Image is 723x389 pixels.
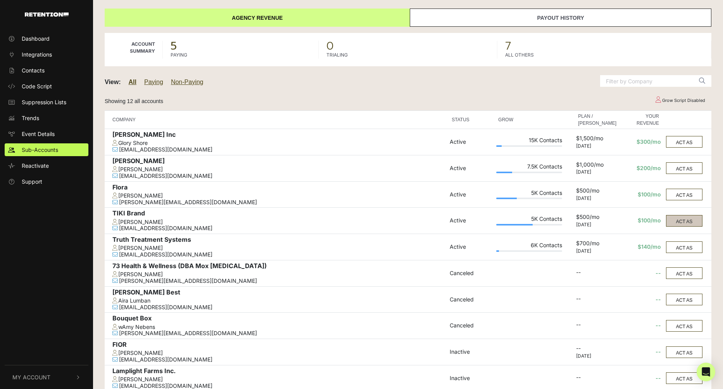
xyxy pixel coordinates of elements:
a: Event Details [5,127,88,140]
span: 7 [505,41,704,52]
button: ACT AS [666,162,702,174]
div: [EMAIL_ADDRESS][DOMAIN_NAME] [112,251,446,258]
a: Support [5,175,88,188]
div: [PERSON_NAME] [112,157,446,166]
div: [DATE] [576,196,618,201]
button: ACT AS [666,241,702,253]
th: COMPANY [105,111,448,129]
div: $500/mo [576,188,618,196]
th: STATUS [448,111,494,129]
div: [DATE] [576,222,618,227]
div: Plan Usage: 4% [496,250,562,252]
span: Event Details [22,130,55,138]
div: [DATE] [576,248,618,254]
div: Bouquet Box [112,315,446,324]
button: ACT AS [666,189,702,200]
div: [PERSON_NAME][EMAIL_ADDRESS][DOMAIN_NAME] [112,278,446,284]
div: [DATE] [576,169,618,175]
a: Payout History [410,9,711,27]
div: -- [576,345,618,353]
td: Canceled [448,286,494,313]
div: $700/mo [576,240,618,248]
div: [PERSON_NAME] Best [112,289,446,298]
button: My Account [5,365,88,389]
div: Plan Usage: 55% [496,224,562,225]
div: 7.5K Contacts [496,164,562,172]
td: Grow Script Disabled [648,94,711,107]
a: Agency Revenue [105,9,410,27]
div: [PERSON_NAME] [112,350,446,356]
div: TIKI Brand [112,210,446,219]
div: Truth Treatment Systems [112,236,446,245]
label: TRIALING [326,52,348,59]
span: Suppression Lists [22,98,66,106]
a: Reactivate [5,159,88,172]
button: ACT AS [666,294,702,305]
div: Plan Usage: 24% [496,172,562,173]
a: Integrations [5,48,88,61]
td: -- [620,260,663,286]
div: [PERSON_NAME] [112,376,446,383]
button: ACT AS [666,320,702,332]
td: Active [448,208,494,234]
td: Canceled [448,313,494,339]
td: Active [448,234,494,260]
td: Active [448,129,494,155]
div: [DATE] [576,353,618,359]
span: Code Script [22,82,52,90]
div: [EMAIL_ADDRESS][DOMAIN_NAME] [112,304,446,311]
button: ACT AS [666,346,702,358]
a: Suppression Lists [5,96,88,108]
th: YOUR REVENUE [620,111,663,129]
td: Account Summary [105,33,163,66]
div: wAmy Nebens [112,324,446,330]
div: [PERSON_NAME][EMAIL_ADDRESS][DOMAIN_NAME] [112,330,446,337]
div: $1,500/mo [576,135,618,143]
span: Trends [22,114,39,122]
div: Open Intercom Messenger [697,363,715,381]
span: Reactivate [22,162,49,170]
div: [PERSON_NAME] Inc [112,131,446,140]
div: [PERSON_NAME] [112,166,446,173]
img: Retention.com [25,12,69,17]
div: [EMAIL_ADDRESS][DOMAIN_NAME] [112,146,446,153]
td: Active [448,155,494,181]
td: Active [448,181,494,208]
a: Paying [144,79,163,85]
td: $100/mo [620,208,663,234]
a: All [129,79,136,85]
div: 5K Contacts [496,190,562,198]
div: [PERSON_NAME][EMAIL_ADDRESS][DOMAIN_NAME] [112,199,446,206]
div: Plan Usage: 8% [496,145,562,147]
div: 15K Contacts [496,137,562,145]
td: $300/mo [620,129,663,155]
div: FIOR [112,341,446,350]
div: 6K Contacts [496,242,562,250]
div: 5K Contacts [496,216,562,224]
span: Support [22,177,42,186]
label: ALL OTHERS [505,52,534,59]
td: $100/mo [620,181,663,208]
div: [EMAIL_ADDRESS][DOMAIN_NAME] [112,173,446,179]
button: ACT AS [666,372,702,384]
a: Contacts [5,64,88,77]
span: Sub-Accounts [22,146,58,154]
div: -- [576,296,618,304]
div: Aira Lumban [112,298,446,304]
td: $140/mo [620,234,663,260]
div: 73 Health & Wellness (DBA Mox [MEDICAL_DATA]) [112,262,446,271]
strong: 5 [171,38,177,54]
div: -- [576,269,618,277]
button: ACT AS [666,136,702,148]
div: $500/mo [576,214,618,222]
a: Non-Paying [171,79,204,85]
div: Flora [112,184,446,193]
div: -- [576,322,618,330]
div: [EMAIL_ADDRESS][DOMAIN_NAME] [112,356,446,363]
div: Glory Shore [112,140,446,146]
span: 0 [326,41,489,52]
a: Trends [5,112,88,124]
td: -- [620,313,663,339]
td: -- [620,339,663,365]
div: [PERSON_NAME] [112,271,446,278]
